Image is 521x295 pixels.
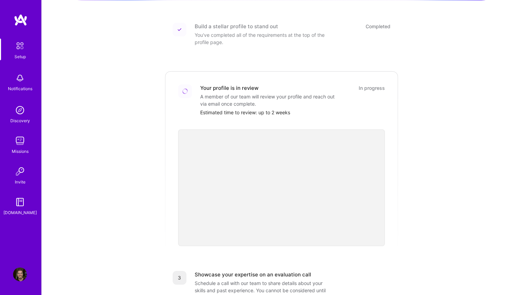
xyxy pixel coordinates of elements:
img: discovery [13,103,27,117]
div: Your profile is in review [200,84,258,92]
img: teamwork [13,134,27,148]
a: User Avatar [11,267,29,281]
img: Loading [181,87,188,95]
div: Discovery [10,117,30,124]
img: User Avatar [13,267,27,281]
div: Build a stellar profile to stand out [195,23,278,30]
div: A member of our team will review your profile and reach out via email once complete. [200,93,338,107]
img: bell [13,71,27,85]
div: Showcase your expertise on an evaluation call [195,271,311,278]
div: Missions [12,148,29,155]
div: Completed [366,23,390,30]
iframe: video [178,129,385,246]
div: Invite [15,178,25,186]
div: Estimated time to review: up to 2 weeks [200,109,385,116]
img: guide book [13,195,27,209]
img: setup [13,39,27,53]
img: logo [14,14,28,26]
img: Invite [13,165,27,178]
div: [DOMAIN_NAME] [3,209,37,216]
div: 3 [173,271,186,285]
div: You've completed all of the requirements at the top of the profile page. [195,31,333,46]
div: In progress [359,84,385,92]
div: Setup [14,53,26,60]
div: Notifications [8,85,32,92]
img: Completed [177,28,182,32]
